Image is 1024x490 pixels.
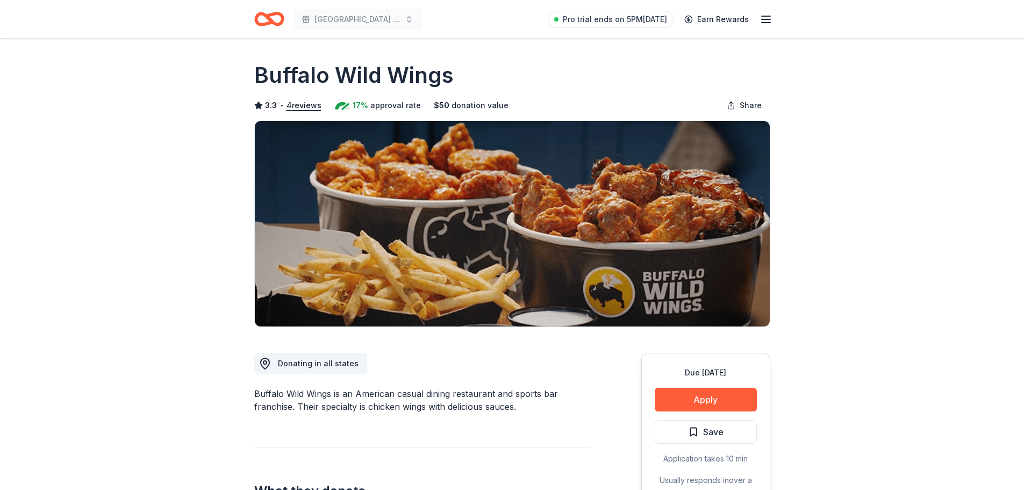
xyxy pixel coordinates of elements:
span: $ 50 [434,99,449,112]
button: 4reviews [287,99,321,112]
a: Earn Rewards [678,10,755,29]
span: Save [703,425,724,439]
div: Buffalo Wild Wings is an American casual dining restaurant and sports bar franchise. Their specia... [254,387,590,413]
span: approval rate [370,99,421,112]
span: 3.3 [265,99,277,112]
span: Share [740,99,762,112]
h1: Buffalo Wild Wings [254,60,454,90]
a: Pro trial ends on 5PM[DATE] [548,11,674,28]
div: Application takes 10 min [655,452,757,465]
span: Pro trial ends on 5PM[DATE] [563,13,667,26]
button: Apply [655,388,757,411]
button: Share [718,95,770,116]
span: donation value [452,99,509,112]
button: [GEOGRAPHIC_DATA] Project Graduation [293,9,422,30]
span: 17% [353,99,368,112]
span: Donating in all states [278,359,359,368]
a: Home [254,6,284,32]
span: [GEOGRAPHIC_DATA] Project Graduation [314,13,400,26]
img: Image for Buffalo Wild Wings [255,121,770,326]
div: Due [DATE] [655,366,757,379]
span: • [280,101,283,110]
button: Save [655,420,757,444]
